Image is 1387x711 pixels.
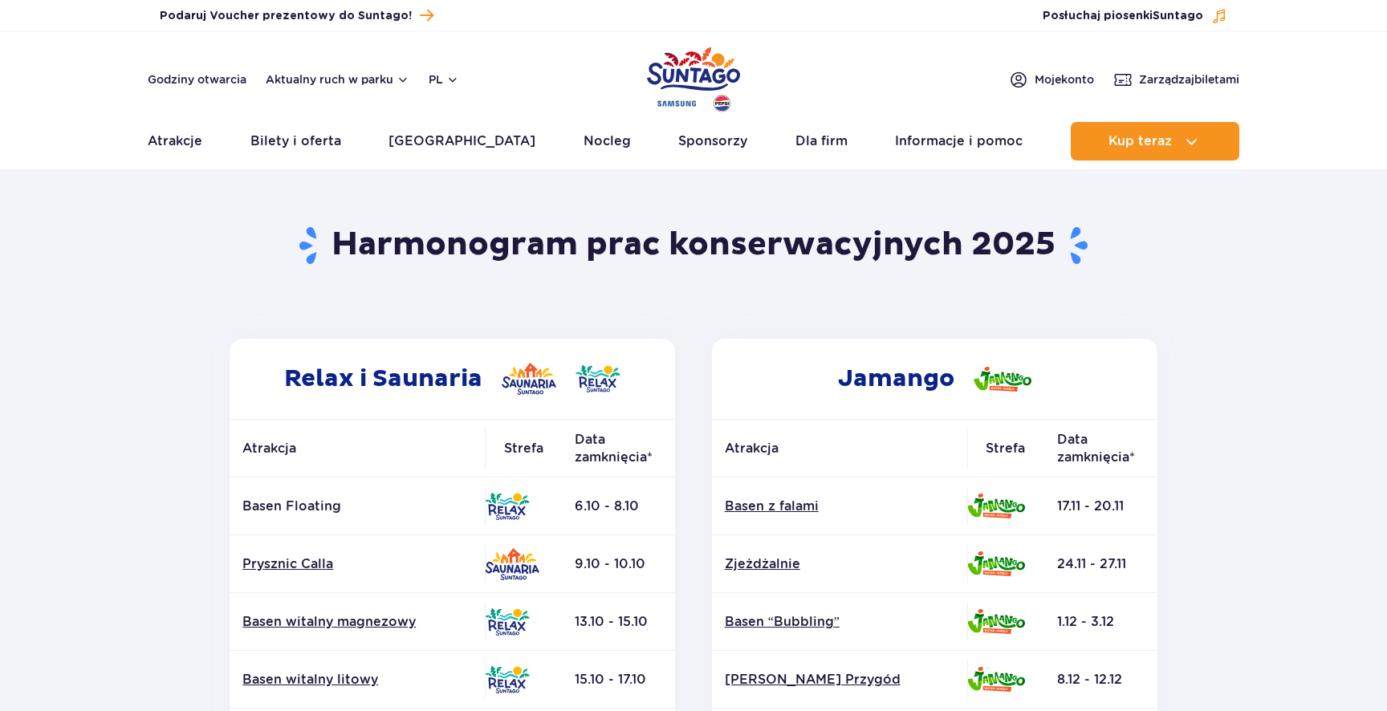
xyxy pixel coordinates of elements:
img: Relax [485,608,530,636]
a: Zjeżdżalnie [725,555,954,573]
img: Relax [576,365,620,392]
a: Basen z falami [725,498,954,515]
a: Atrakcje [148,122,202,160]
th: Atrakcja [712,420,967,477]
td: 9.10 - 10.10 [562,535,675,593]
td: 6.10 - 8.10 [562,477,675,535]
span: Moje konto [1035,71,1094,87]
th: Data zamknięcia* [1044,420,1157,477]
td: 15.10 - 17.10 [562,651,675,709]
th: Strefa [485,420,562,477]
a: Podaruj Voucher prezentowy do Suntago! [160,5,433,26]
img: Jamango [967,494,1025,518]
a: Basen witalny magnezowy [242,613,472,631]
td: 13.10 - 15.10 [562,593,675,651]
td: 1.12 - 3.12 [1044,593,1157,651]
a: [GEOGRAPHIC_DATA] [388,122,535,160]
th: Strefa [967,420,1044,477]
span: Suntago [1153,10,1203,22]
th: Atrakcja [230,420,485,477]
td: 17.11 - 20.11 [1044,477,1157,535]
a: Godziny otwarcia [148,71,246,87]
th: Data zamknięcia* [562,420,675,477]
a: Basen witalny litowy [242,671,472,689]
td: 24.11 - 27.11 [1044,535,1157,593]
a: Dla firm [795,122,848,160]
button: Aktualny ruch w parku [266,73,409,86]
a: Sponsorzy [678,122,747,160]
span: Kup teraz [1108,134,1172,148]
img: Jamango [974,367,1031,392]
img: Saunaria [502,363,556,395]
a: Zarządzajbiletami [1113,70,1239,89]
a: [PERSON_NAME] Przygód [725,671,954,689]
img: Jamango [967,667,1025,692]
img: Jamango [967,551,1025,576]
span: Podaruj Voucher prezentowy do Suntago! [160,8,412,24]
button: pl [429,71,459,87]
img: Relax [485,666,530,693]
a: Nocleg [584,122,631,160]
a: Mojekonto [1009,70,1094,89]
a: Bilety i oferta [250,122,341,160]
img: Saunaria [485,548,539,580]
a: Informacje i pomoc [895,122,1023,160]
a: Basen “Bubbling” [725,613,954,631]
span: Zarządzaj biletami [1139,71,1239,87]
button: Kup teraz [1071,122,1239,160]
p: Basen Floating [242,498,472,515]
a: Park of Poland [647,40,740,114]
img: Relax [485,493,530,520]
h2: Relax i Saunaria [230,339,675,419]
button: Posłuchaj piosenkiSuntago [1043,8,1227,24]
h2: Jamango [712,339,1157,419]
img: Jamango [967,609,1025,634]
span: Posłuchaj piosenki [1043,8,1203,24]
a: Prysznic Calla [242,555,472,573]
h1: Harmonogram prac konserwacyjnych 2025 [224,225,1164,266]
td: 8.12 - 12.12 [1044,651,1157,709]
